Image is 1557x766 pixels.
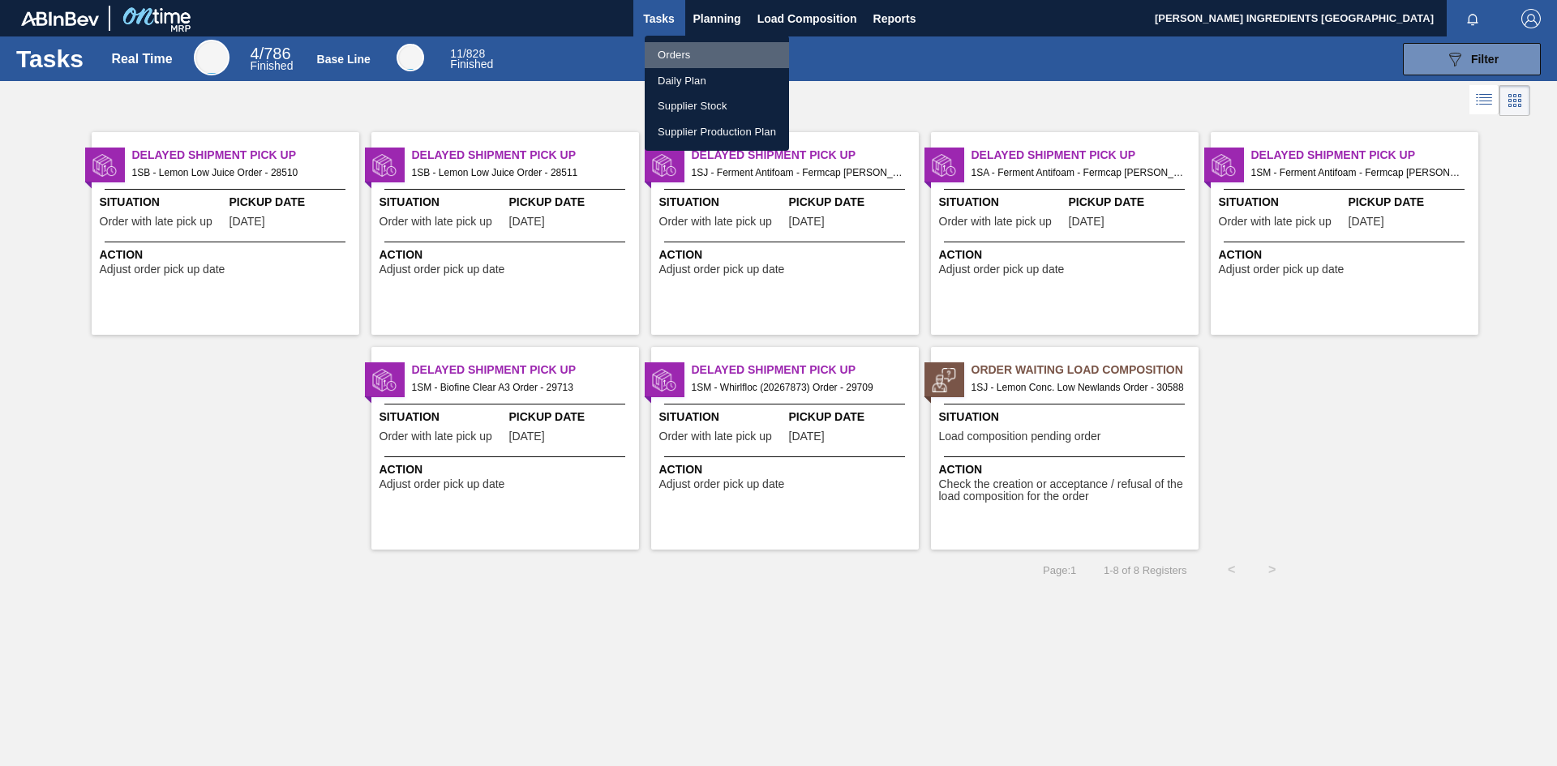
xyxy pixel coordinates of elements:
[645,119,789,145] a: Supplier Production Plan
[645,68,789,94] a: Daily Plan
[645,42,789,68] a: Orders
[645,93,789,119] a: Supplier Stock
